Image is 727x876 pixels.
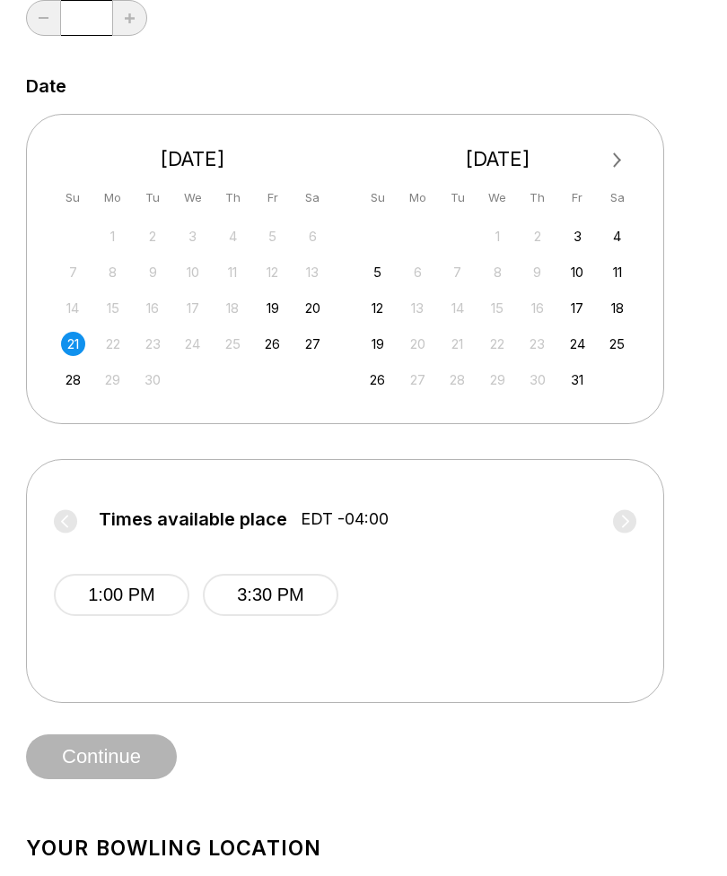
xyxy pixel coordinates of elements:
div: Choose Sunday, October 12th, 2025 [365,297,390,321]
div: Not available Wednesday, October 1st, 2025 [486,225,510,249]
div: Choose Friday, October 31st, 2025 [565,369,590,393]
div: [DATE] [54,148,332,172]
div: Not available Monday, September 8th, 2025 [101,261,125,285]
div: Mo [101,186,125,211]
div: Not available Tuesday, September 16th, 2025 [141,297,165,321]
div: month 2025-09 [58,223,328,393]
span: EDT -04:00 [301,510,389,530]
div: Tu [141,186,165,211]
div: Choose Sunday, October 26th, 2025 [365,369,390,393]
div: Not available Tuesday, September 30th, 2025 [141,369,165,393]
div: Choose Friday, October 3rd, 2025 [565,225,590,249]
button: Next Month [603,147,632,176]
div: Not available Sunday, September 7th, 2025 [61,261,85,285]
div: Not available Wednesday, October 8th, 2025 [486,261,510,285]
div: Not available Monday, September 15th, 2025 [101,297,125,321]
div: Not available Wednesday, September 24th, 2025 [180,333,205,357]
div: Not available Tuesday, October 14th, 2025 [445,297,469,321]
div: Choose Sunday, October 19th, 2025 [365,333,390,357]
div: Choose Friday, October 24th, 2025 [565,333,590,357]
div: Not available Monday, September 22nd, 2025 [101,333,125,357]
div: Choose Sunday, October 5th, 2025 [365,261,390,285]
div: Not available Tuesday, October 7th, 2025 [445,261,469,285]
div: Not available Wednesday, September 3rd, 2025 [180,225,205,249]
div: Not available Monday, September 1st, 2025 [101,225,125,249]
div: Not available Thursday, September 25th, 2025 [221,333,245,357]
div: Not available Tuesday, October 21st, 2025 [445,333,469,357]
div: Choose Saturday, October 25th, 2025 [605,333,629,357]
div: Choose Sunday, September 28th, 2025 [61,369,85,393]
div: Not available Tuesday, October 28th, 2025 [445,369,469,393]
div: Choose Friday, September 19th, 2025 [260,297,285,321]
div: Not available Monday, September 29th, 2025 [101,369,125,393]
div: Not available Friday, September 12th, 2025 [260,261,285,285]
h1: Your bowling location [26,837,701,862]
div: Sa [301,186,325,211]
div: We [180,186,205,211]
div: Mo [406,186,430,211]
label: Date [26,77,66,97]
div: Tu [445,186,469,211]
div: Not available Thursday, September 4th, 2025 [221,225,245,249]
div: Choose Saturday, September 20th, 2025 [301,297,325,321]
div: Not available Monday, October 6th, 2025 [406,261,430,285]
div: [DATE] [359,148,637,172]
div: Th [221,186,245,211]
div: Not available Sunday, September 14th, 2025 [61,297,85,321]
div: Not available Wednesday, September 10th, 2025 [180,261,205,285]
div: Fr [565,186,590,211]
div: Not available Wednesday, September 17th, 2025 [180,297,205,321]
div: Not available Friday, September 5th, 2025 [260,225,285,249]
div: Not available Wednesday, October 15th, 2025 [486,297,510,321]
span: Times available place [99,510,287,530]
button: 3:30 PM [203,575,338,617]
div: Choose Saturday, September 27th, 2025 [301,333,325,357]
div: Not available Thursday, October 9th, 2025 [525,261,549,285]
div: Not available Thursday, October 23rd, 2025 [525,333,549,357]
div: Sa [605,186,629,211]
div: Not available Wednesday, October 29th, 2025 [486,369,510,393]
div: Not available Monday, October 27th, 2025 [406,369,430,393]
div: Not available Thursday, September 18th, 2025 [221,297,245,321]
div: Fr [260,186,285,211]
div: Th [525,186,549,211]
div: Choose Friday, October 10th, 2025 [565,261,590,285]
div: Su [61,186,85,211]
div: Choose Friday, October 17th, 2025 [565,297,590,321]
div: Not available Tuesday, September 23rd, 2025 [141,333,165,357]
div: Choose Saturday, October 11th, 2025 [605,261,629,285]
div: Not available Tuesday, September 2nd, 2025 [141,225,165,249]
div: Not available Tuesday, September 9th, 2025 [141,261,165,285]
div: Not available Wednesday, October 22nd, 2025 [486,333,510,357]
div: Not available Monday, October 20th, 2025 [406,333,430,357]
div: We [486,186,510,211]
div: Not available Thursday, October 16th, 2025 [525,297,549,321]
div: Not available Thursday, September 11th, 2025 [221,261,245,285]
button: 1:00 PM [54,575,189,617]
div: Choose Saturday, October 18th, 2025 [605,297,629,321]
div: Not available Thursday, October 30th, 2025 [525,369,549,393]
div: Su [365,186,390,211]
div: Not available Monday, October 13th, 2025 [406,297,430,321]
div: Choose Saturday, October 4th, 2025 [605,225,629,249]
div: Choose Sunday, September 21st, 2025 [61,333,85,357]
div: Choose Friday, September 26th, 2025 [260,333,285,357]
div: month 2025-10 [363,223,633,393]
div: Not available Thursday, October 2nd, 2025 [525,225,549,249]
div: Not available Saturday, September 13th, 2025 [301,261,325,285]
div: Not available Saturday, September 6th, 2025 [301,225,325,249]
